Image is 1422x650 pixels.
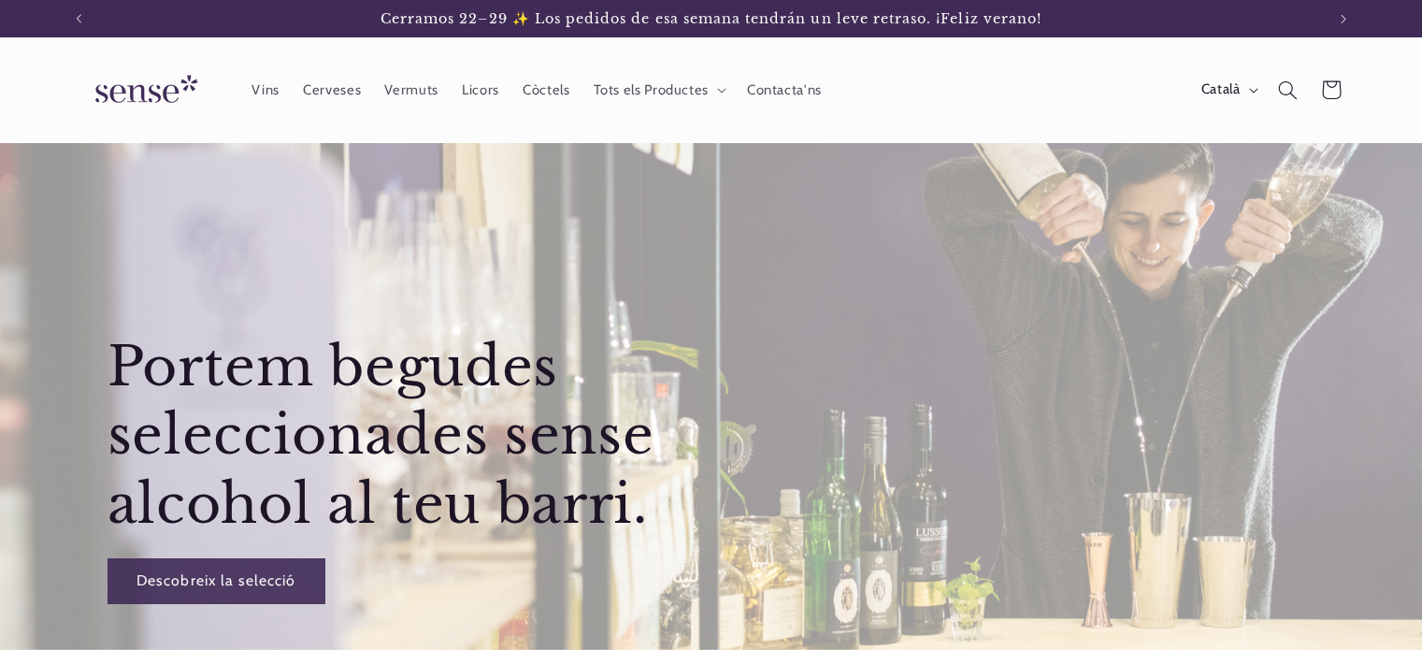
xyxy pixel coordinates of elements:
span: Català [1201,79,1241,100]
summary: Cerca [1267,68,1310,111]
a: Còctels [510,69,582,110]
span: Vins [251,81,280,99]
a: Contacta'ns [735,69,833,110]
a: Licors [450,69,510,110]
a: Cerveses [292,69,373,110]
a: Vermuts [373,69,451,110]
span: Tots els Productes [594,81,709,99]
span: Vermuts [384,81,438,99]
span: Contacta'ns [747,81,822,99]
span: Cerveses [303,81,361,99]
h2: Portem begudes seleccionades sense alcohol al teu barri. [108,332,707,539]
button: Català [1189,71,1267,108]
a: Sense [65,56,221,124]
summary: Tots els Productes [582,69,735,110]
a: Descobreix la selecció [108,558,325,604]
img: Sense [73,64,213,117]
span: Cerramos 22–29 ✨ Los pedidos de esa semana tendrán un leve retraso. ¡Feliz verano! [381,10,1041,27]
span: Licors [462,81,499,99]
a: Vins [240,69,292,110]
span: Còctels [523,81,569,99]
